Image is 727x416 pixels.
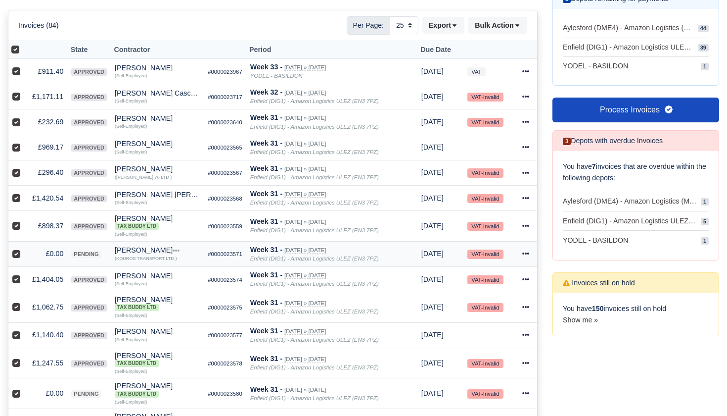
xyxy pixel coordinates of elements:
span: Tax Buddy Ltd [115,391,159,398]
td: £911.40 [28,59,67,84]
div: [PERSON_NAME] [115,272,200,279]
td: £0.00 [28,378,67,409]
small: #0000023559 [208,223,242,229]
span: 5 [701,218,709,225]
a: Aylesford (DME4) - Amazon Logistics (ME20 7PA) 44 [563,19,709,38]
i: Enfield (DIG1) - Amazon Logistics ULEZ (EN3 7PZ) [250,309,379,314]
small: VAT [467,67,485,76]
small: #0000023967 [208,69,242,75]
small: #0000023717 [208,94,242,100]
small: [DATE] » [DATE] [284,328,326,335]
span: Tax Buddy Ltd [115,304,159,311]
div: [PERSON_NAME] Cascais [PERSON_NAME] [115,90,200,97]
span: 44 [698,25,709,32]
small: [DATE] » [DATE] [284,272,326,279]
div: [PERSON_NAME] [115,247,200,254]
small: [DATE] » [DATE] [284,300,326,307]
span: approved [71,94,107,101]
i: Enfield (DIG1) - Amazon Logistics ULEZ (EN3 7PZ) [250,227,379,233]
i: Enfield (DIG1) - Amazon Logistics ULEZ (EN3 7PZ) [250,149,379,155]
td: £1,171.11 [28,84,67,109]
div: [PERSON_NAME] Tax Buddy Ltd [115,296,200,311]
small: #0000023578 [208,361,242,366]
span: Enfield (DIG1) - Amazon Logistics ULEZ (EN3 7PZ) [563,215,697,227]
a: Show me » [563,316,598,324]
small: VAT-Invalid [467,250,503,259]
span: 1 day from now [421,359,444,367]
span: approved [71,68,107,76]
small: [DATE] » [DATE] [284,356,326,363]
span: YODEL - BASILDON [563,61,628,71]
td: £0.00 [28,241,67,266]
small: VAT-Invalid [467,93,503,102]
span: pending [71,390,101,398]
a: Enfield (DIG1) - Amazon Logistics ULEZ (EN3 7PZ) 5 [563,211,709,231]
small: VAT-Invalid [467,194,503,203]
strong: Week 31 - [250,327,282,335]
small: (Self-Employed) [115,73,147,78]
div: [PERSON_NAME] [PERSON_NAME] [115,191,200,198]
small: (Self-Employed) [115,232,147,237]
div: [PERSON_NAME] Tax Buddy Ltd [115,382,200,397]
a: YODEL - BASILDON 1 [563,231,709,250]
small: #0000023567 [208,170,242,176]
h6: Invoices (84) [18,21,59,30]
small: (Self-Employed) [115,99,147,104]
button: Bulk Action [468,17,527,34]
span: pending [71,251,101,258]
th: Due Date [417,41,463,59]
strong: 7 [592,162,596,170]
div: [PERSON_NAME] [115,328,200,335]
span: 1 [701,237,709,245]
div: Export [422,17,468,34]
span: 1 day from now [421,168,444,176]
small: [DATE] » [DATE] [284,115,326,121]
i: Enfield (DIG1) - Amazon Logistics ULEZ (EN3 7PZ) [250,200,379,206]
small: #0000023568 [208,196,242,202]
strong: Week 31 - [250,299,282,307]
td: £1,140.40 [28,322,67,348]
span: approved [71,332,107,339]
small: [DATE] » [DATE] [284,219,326,225]
small: (Self-Employed) [115,369,147,374]
small: [DATE] » [DATE] [284,166,326,172]
small: (Self-Employed) [115,337,147,342]
small: VAT-Invalid [467,168,503,177]
i: Enfield (DIG1) - Amazon Logistics ULEZ (EN3 7PZ) [250,395,379,401]
td: £898.37 [28,211,67,242]
span: 1 day from now [421,93,444,101]
td: £296.40 [28,160,67,185]
td: £1,404.05 [28,266,67,292]
strong: Week 31 - [250,139,282,147]
div: [PERSON_NAME] [115,115,200,122]
span: Tax Buddy Ltd [115,223,159,230]
span: Aylesford (DME4) - Amazon Logistics (ME20 7PA) [563,23,694,33]
h6: Invoices still on hold [563,279,635,287]
span: approved [71,360,107,367]
span: approved [71,195,107,203]
div: [PERSON_NAME] Tax Buddy Ltd [115,352,200,367]
span: 3 [563,138,571,145]
td: £1,247.55 [28,348,67,378]
div: [PERSON_NAME] [115,352,200,367]
span: 1 [701,198,709,206]
strong: Week 31 - [250,164,282,172]
i: Enfield (DIG1) - Amazon Logistics ULEZ (EN3 7PZ) [250,337,379,343]
strong: Week 31 - [250,271,282,279]
td: £1,062.75 [28,292,67,323]
div: [PERSON_NAME] [115,64,200,71]
i: Enfield (DIG1) - Amazon Logistics ULEZ (EN3 7PZ) [250,364,379,370]
small: [DATE] » [DATE] [284,141,326,147]
small: (Self-Employed) [115,200,147,205]
span: 1 day from now [421,275,444,283]
div: [PERSON_NAME] [115,140,200,147]
div: [PERSON_NAME] [115,296,200,311]
iframe: Chat Widget [678,368,727,416]
small: VAT-Invalid [467,303,503,312]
